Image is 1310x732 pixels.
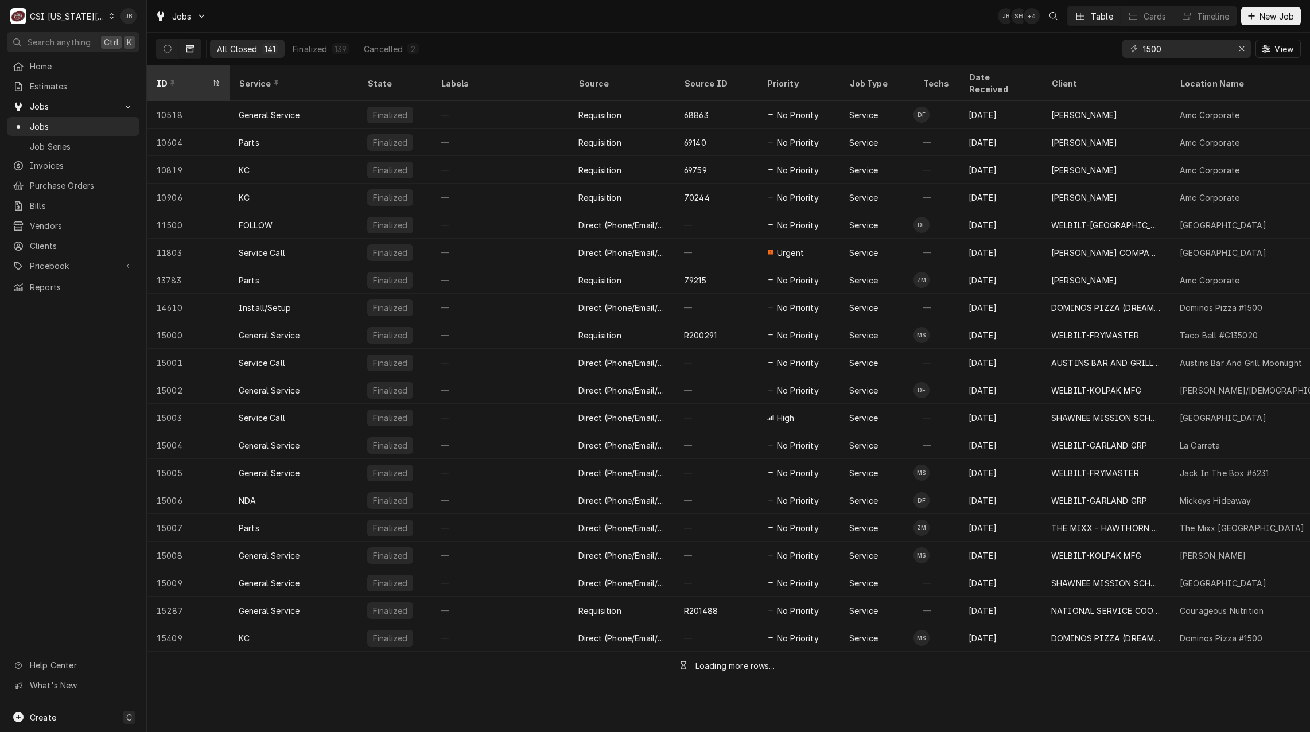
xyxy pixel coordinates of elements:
div: Direct (Phone/Email/etc.) [578,522,666,534]
a: Go to Help Center [7,656,139,675]
div: — [432,542,569,569]
div: — [675,459,757,486]
div: 14610 [147,294,230,321]
span: What's New [30,679,133,691]
span: No Priority [777,357,819,369]
div: KC [239,192,250,204]
span: Vendors [30,220,134,232]
div: SHAWNEE MISSION SCHOOLS [1051,577,1161,589]
div: — [675,239,757,266]
div: Source [578,77,663,89]
span: No Priority [777,274,819,286]
div: Requisition [578,274,621,286]
div: [PERSON_NAME] [1051,109,1117,121]
div: Mike Schupp's Avatar [913,465,930,481]
div: 10604 [147,129,230,156]
div: 15002 [147,376,230,404]
a: Purchase Orders [7,176,139,195]
div: Direct (Phone/Email/etc.) [578,302,666,314]
div: [PERSON_NAME] COMPANY - KC [1051,247,1161,259]
div: MS [913,547,930,563]
div: Requisition [578,164,621,176]
div: DF [913,107,930,123]
div: Service [849,109,878,121]
div: Service [849,577,878,589]
div: 69140 [684,137,706,149]
div: — [675,431,757,459]
a: Job Series [7,137,139,156]
div: NDA [239,495,256,507]
div: 10518 [147,101,230,129]
div: WELBILT-GARLAND GRP [1051,439,1147,451]
div: 69759 [684,164,707,176]
span: Ctrl [104,36,119,48]
a: Reports [7,278,139,297]
div: [DATE] [959,486,1042,514]
div: C [10,8,26,24]
div: Install/Setup [239,302,291,314]
div: Finalized [372,302,409,314]
div: [DATE] [959,184,1042,211]
div: Direct (Phone/Email/etc.) [578,550,666,562]
div: DF [913,217,930,233]
div: Finalized [372,137,409,149]
div: Service [849,192,878,204]
div: 11500 [147,211,230,239]
div: [GEOGRAPHIC_DATA] [1180,219,1266,231]
div: All Closed [217,43,258,55]
div: Service Call [239,247,285,259]
div: SHAWNEE MISSION SCHOOLS [1051,412,1161,424]
div: General Service [239,109,300,121]
span: No Priority [777,329,819,341]
div: [DATE] [959,294,1042,321]
a: Clients [7,236,139,255]
div: Client [1051,77,1159,89]
span: Invoices [30,159,134,172]
div: 68863 [684,109,709,121]
div: SH [1011,8,1027,24]
div: — [432,514,569,542]
div: — [913,294,959,321]
div: Finalized [372,247,409,259]
a: Go to Pricebook [7,256,139,275]
div: Finalized [372,219,409,231]
span: Job Series [30,141,134,153]
div: — [432,486,569,514]
div: Service [849,219,878,231]
a: Jobs [7,117,139,136]
div: Finalized [372,329,409,341]
div: [GEOGRAPHIC_DATA] [1180,577,1266,589]
div: Service [849,329,878,341]
div: + 4 [1024,8,1040,24]
div: 15287 [147,597,230,624]
div: 79215 [684,274,706,286]
div: 10906 [147,184,230,211]
div: [PERSON_NAME] [1051,192,1117,204]
div: [DATE] [959,431,1042,459]
div: State [367,77,422,89]
span: No Priority [777,522,819,534]
a: Go to Jobs [7,97,139,116]
div: WELBILT-FRYMASTER [1051,467,1139,479]
a: Invoices [7,156,139,175]
div: [DATE] [959,376,1042,404]
div: 15000 [147,321,230,349]
div: DOMINOS PIZZA (DREAM TEAM PIZZA) [1051,302,1161,314]
div: — [432,266,569,294]
div: Amc Corporate [1180,274,1239,286]
div: David Fannin's Avatar [913,492,930,508]
div: Finalized [372,522,409,534]
div: [DATE] [959,129,1042,156]
span: Urgent [777,247,804,259]
span: No Priority [777,137,819,149]
div: Parts [239,137,259,149]
span: Home [30,60,134,72]
div: [DATE] [959,101,1042,129]
div: David Fannin's Avatar [913,382,930,398]
div: MS [913,327,930,343]
a: Bills [7,196,139,215]
div: Direct (Phone/Email/etc.) [578,384,666,396]
div: — [432,459,569,486]
div: — [913,129,959,156]
button: Open search [1044,7,1063,25]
